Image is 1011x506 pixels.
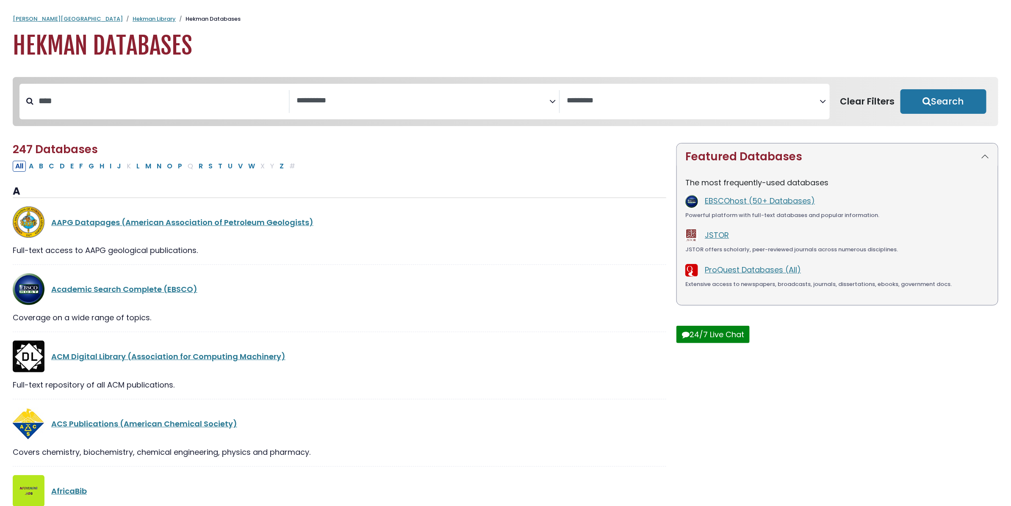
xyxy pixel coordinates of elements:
button: Featured Databases [677,143,998,170]
nav: breadcrumb [13,15,998,23]
button: Filter Results F [77,161,86,172]
div: Extensive access to newspapers, broadcasts, journals, dissertations, ebooks, government docs. [685,280,989,289]
button: Filter Results N [154,161,164,172]
button: Filter Results B [36,161,46,172]
a: JSTOR [705,230,729,240]
button: Filter Results C [46,161,57,172]
button: Filter Results H [97,161,107,172]
div: Coverage on a wide range of topics. [13,312,666,323]
button: Filter Results V [235,161,245,172]
p: The most frequently-used databases [685,177,989,188]
a: EBSCOhost (50+ Databases) [705,195,815,206]
button: Filter Results J [114,161,124,172]
span: 247 Databases [13,142,98,157]
button: Filter Results T [216,161,225,172]
div: Covers chemistry, biochemistry, chemical engineering, physics and pharmacy. [13,446,666,458]
button: Filter Results L [134,161,142,172]
h3: A [13,185,666,198]
button: Filter Results P [175,161,185,172]
input: Search database by title or keyword [33,94,289,108]
a: Hekman Library [133,15,176,23]
button: Filter Results W [246,161,258,172]
div: Full-text access to AAPG geological publications. [13,245,666,256]
button: Filter Results M [143,161,154,172]
button: Filter Results U [225,161,235,172]
button: Submit for Search Results [900,89,987,114]
button: Filter Results I [107,161,114,172]
a: AfricaBib [51,486,87,496]
button: Filter Results O [164,161,175,172]
button: Clear Filters [835,89,900,114]
a: [PERSON_NAME][GEOGRAPHIC_DATA] [13,15,123,23]
button: Filter Results G [86,161,97,172]
a: ACS Publications (American Chemical Society) [51,418,237,429]
li: Hekman Databases [176,15,241,23]
button: Filter Results S [206,161,215,172]
button: Filter Results R [196,161,205,172]
button: Filter Results D [57,161,67,172]
button: Filter Results E [68,161,76,172]
a: Academic Search Complete (EBSCO) [51,284,197,294]
textarea: Search [296,96,549,105]
button: All [13,161,26,172]
a: ACM Digital Library (Association for Computing Machinery) [51,351,285,362]
a: AAPG Datapages (American Association of Petroleum Geologists) [51,217,313,228]
div: Full-text repository of all ACM publications. [13,379,666,390]
nav: Search filters [13,77,998,126]
a: ProQuest Databases (All) [705,264,801,275]
button: Filter Results Z [277,161,286,172]
textarea: Search [567,96,820,105]
button: Filter Results A [26,161,36,172]
div: Alpha-list to filter by first letter of database name [13,160,299,171]
button: 24/7 Live Chat [676,326,750,343]
h1: Hekman Databases [13,32,998,60]
div: JSTOR offers scholarly, peer-reviewed journals across numerous disciplines. [685,245,989,254]
div: Powerful platform with full-text databases and popular information. [685,211,989,220]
